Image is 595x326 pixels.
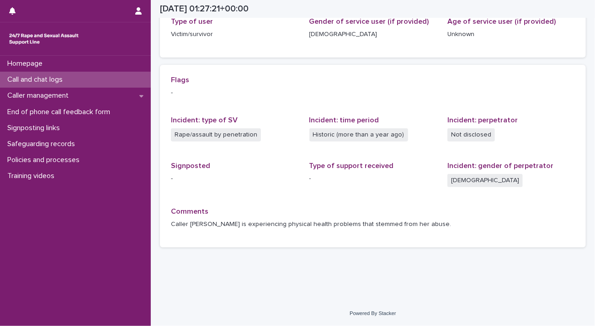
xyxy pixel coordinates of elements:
[350,310,396,316] a: Powered By Stacker
[309,18,429,25] span: Gender of service user (if provided)
[309,174,437,184] p: -
[171,76,189,84] span: Flags
[171,220,575,229] p: Caller [PERSON_NAME] is experiencing physical health problems that stemmed from her abuse.
[4,108,117,116] p: End of phone call feedback form
[171,174,298,184] p: -
[309,30,437,39] p: [DEMOGRAPHIC_DATA]
[447,174,523,187] span: [DEMOGRAPHIC_DATA]
[447,162,553,169] span: Incident: gender of perpetrator
[447,18,556,25] span: Age of service user (if provided)
[160,4,249,14] h2: [DATE] 01:27:21+00:00
[171,162,210,169] span: Signposted
[447,116,518,124] span: Incident: perpetrator
[4,156,87,164] p: Policies and processes
[4,140,82,148] p: Safeguarding records
[447,128,495,142] span: Not disclosed
[4,124,67,132] p: Signposting links
[171,208,208,215] span: Comments
[447,30,575,39] p: Unknown
[7,30,80,48] img: rhQMoQhaT3yELyF149Cw
[171,30,298,39] p: Victim/survivor
[171,116,238,124] span: Incident: type of SV
[309,162,394,169] span: Type of support received
[171,128,261,142] span: Rape/assault by penetration
[4,91,76,100] p: Caller management
[171,18,213,25] span: Type of user
[4,59,50,68] p: Homepage
[4,75,70,84] p: Call and chat logs
[4,172,62,180] p: Training videos
[309,128,408,142] span: Historic (more than a year ago)
[171,88,575,98] p: -
[309,116,379,124] span: Incident: time period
